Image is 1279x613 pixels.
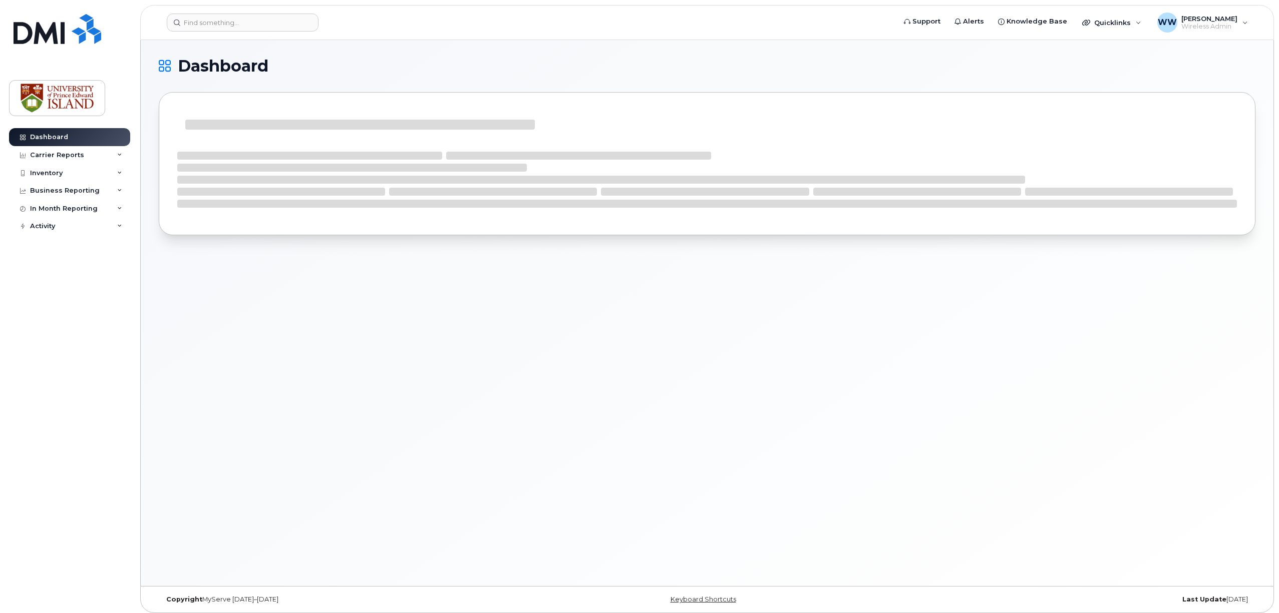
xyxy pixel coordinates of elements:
a: Keyboard Shortcuts [671,595,736,603]
strong: Copyright [166,595,202,603]
strong: Last Update [1182,595,1226,603]
div: [DATE] [890,595,1255,603]
div: MyServe [DATE]–[DATE] [159,595,524,603]
span: Dashboard [178,59,268,74]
